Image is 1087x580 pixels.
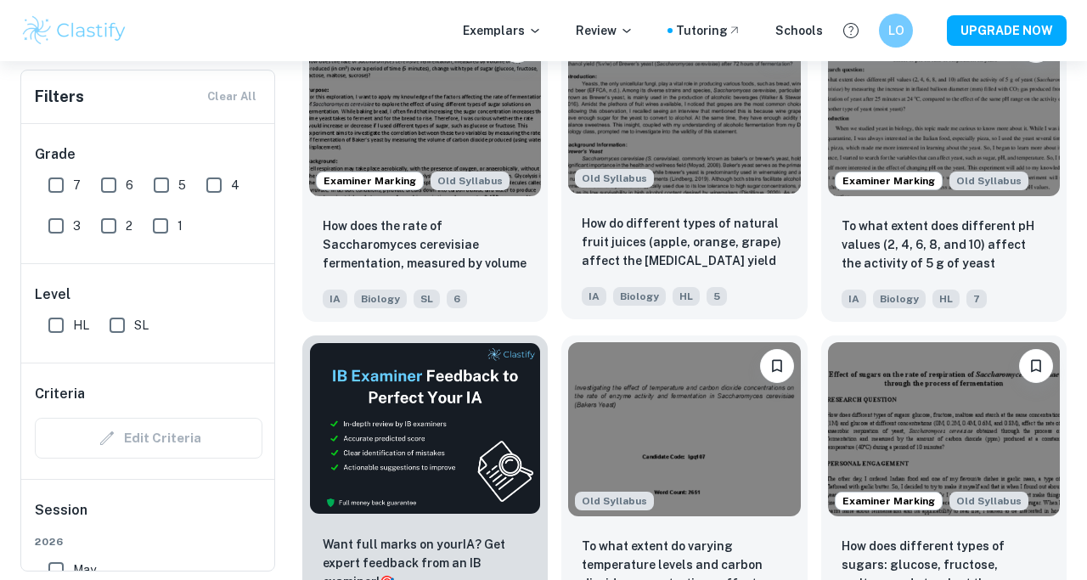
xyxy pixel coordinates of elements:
[561,15,807,322] a: Starting from the May 2025 session, the Biology IA requirements have changed. It's OK to refer to...
[949,492,1028,510] span: Old Syllabus
[73,316,89,335] span: HL
[414,290,440,308] span: SL
[20,14,128,48] img: Clastify logo
[126,176,133,194] span: 6
[836,16,865,45] button: Help and Feedback
[582,287,606,306] span: IA
[35,284,262,305] h6: Level
[949,172,1028,190] span: Old Syllabus
[35,85,84,109] h6: Filters
[463,21,542,40] p: Exemplars
[887,21,906,40] h6: LO
[575,492,654,510] div: Starting from the May 2025 session, the Biology IA requirements have changed. It's OK to refer to...
[1019,349,1053,383] button: Bookmark
[177,217,183,235] span: 1
[828,342,1060,516] img: Biology IA example thumbnail: How does different types of sugars: gluc
[323,217,527,274] p: How does the rate of Saccharomyces cerevisiae fermentation, measured by volume of CO2 produced (i...
[879,14,913,48] button: LO
[966,290,987,308] span: 7
[949,172,1028,190] div: Starting from the May 2025 session, the Biology IA requirements have changed. It's OK to refer to...
[309,22,541,196] img: Biology IA example thumbnail: How does the rate of Saccharomyces cerev
[836,173,942,189] span: Examiner Marking
[842,290,866,308] span: IA
[231,176,239,194] span: 4
[309,342,541,515] img: Thumbnail
[568,342,800,516] img: Biology IA example thumbnail: To what extent do varying temperature le
[676,21,741,40] a: Tutoring
[760,349,794,383] button: Bookmark
[842,217,1046,274] p: To what extent does different pH values (2, 4, 6, 8, and 10) affect the activity of 5 g of yeast ...
[575,492,654,510] span: Old Syllabus
[707,287,727,306] span: 5
[35,384,85,404] h6: Criteria
[575,169,654,188] div: Starting from the May 2025 session, the Biology IA requirements have changed. It's OK to refer to...
[73,176,81,194] span: 7
[873,290,926,308] span: Biology
[613,287,666,306] span: Biology
[35,534,262,549] span: 2026
[949,492,1028,510] div: Starting from the May 2025 session, the Biology IA requirements have changed. It's OK to refer to...
[821,15,1067,322] a: Examiner MarkingStarting from the May 2025 session, the Biology IA requirements have changed. It'...
[447,290,467,308] span: 6
[73,560,96,579] span: May
[582,214,786,272] p: How do different types of natural fruit juices (apple, orange, grape) affect the ethanol yield (%...
[575,169,654,188] span: Old Syllabus
[35,418,262,459] div: Criteria filters are unavailable when searching by topic
[673,287,700,306] span: HL
[431,172,510,190] span: Old Syllabus
[568,20,800,194] img: Biology IA example thumbnail: How do different types of natural fruit
[828,22,1060,196] img: Biology IA example thumbnail: To what extent does different pH values
[323,290,347,308] span: IA
[932,290,960,308] span: HL
[134,316,149,335] span: SL
[836,493,942,509] span: Examiner Marking
[178,176,186,194] span: 5
[354,290,407,308] span: Biology
[576,21,634,40] p: Review
[126,217,132,235] span: 2
[73,217,81,235] span: 3
[431,172,510,190] div: Starting from the May 2025 session, the Biology IA requirements have changed. It's OK to refer to...
[775,21,823,40] a: Schools
[35,144,262,165] h6: Grade
[317,173,423,189] span: Examiner Marking
[947,15,1067,46] button: UPGRADE NOW
[302,15,548,322] a: Examiner MarkingStarting from the May 2025 session, the Biology IA requirements have changed. It'...
[35,500,262,534] h6: Session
